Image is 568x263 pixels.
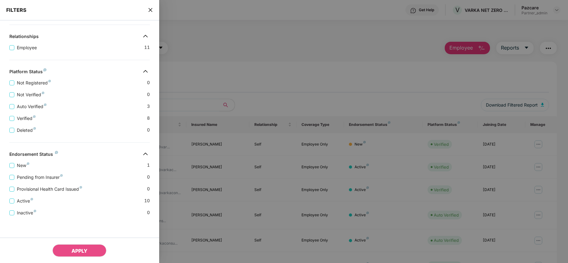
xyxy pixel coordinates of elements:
img: svg+xml;base64,PHN2ZyB4bWxucz0iaHR0cDovL3d3dy53My5vcmcvMjAwMC9zdmciIHdpZHRoPSI4IiBoZWlnaHQ9IjgiIH... [48,80,51,82]
img: svg+xml;base64,PHN2ZyB4bWxucz0iaHR0cDovL3d3dy53My5vcmcvMjAwMC9zdmciIHdpZHRoPSI4IiBoZWlnaHQ9IjgiIH... [33,127,36,130]
img: svg+xml;base64,PHN2ZyB4bWxucz0iaHR0cDovL3d3dy53My5vcmcvMjAwMC9zdmciIHdpZHRoPSI4IiBoZWlnaHQ9IjgiIH... [34,210,36,212]
img: svg+xml;base64,PHN2ZyB4bWxucz0iaHR0cDovL3d3dy53My5vcmcvMjAwMC9zdmciIHdpZHRoPSI4IiBoZWlnaHQ9IjgiIH... [80,186,82,189]
div: Platform Status [9,69,47,76]
img: svg+xml;base64,PHN2ZyB4bWxucz0iaHR0cDovL3d3dy53My5vcmcvMjAwMC9zdmciIHdpZHRoPSI4IiBoZWlnaHQ9IjgiIH... [33,115,36,118]
button: APPLY [52,244,106,257]
img: svg+xml;base64,PHN2ZyB4bWxucz0iaHR0cDovL3d3dy53My5vcmcvMjAwMC9zdmciIHdpZHRoPSI4IiBoZWlnaHQ9IjgiIH... [31,198,33,200]
span: APPLY [71,248,87,254]
span: 10 [144,197,150,204]
span: Not Verified [14,91,47,98]
span: Verified [14,115,38,122]
span: FILTERS [6,7,27,13]
img: svg+xml;base64,PHN2ZyB4bWxucz0iaHR0cDovL3d3dy53My5vcmcvMjAwMC9zdmciIHdpZHRoPSI4IiBoZWlnaHQ9IjgiIH... [60,174,63,177]
img: svg+xml;base64,PHN2ZyB4bWxucz0iaHR0cDovL3d3dy53My5vcmcvMjAwMC9zdmciIHdpZHRoPSI4IiBoZWlnaHQ9IjgiIH... [27,162,29,165]
span: 11 [144,44,150,51]
span: Employee [14,44,39,51]
span: Not Registered [14,79,53,86]
span: 0 [147,209,150,216]
span: New [14,162,32,169]
span: 0 [147,185,150,193]
span: Active [14,198,36,204]
span: Pending from Insurer [14,174,65,181]
span: Auto Verified [14,103,49,110]
span: close [148,7,153,13]
img: svg+xml;base64,PHN2ZyB4bWxucz0iaHR0cDovL3d3dy53My5vcmcvMjAwMC9zdmciIHdpZHRoPSI4IiBoZWlnaHQ9IjgiIH... [44,103,47,106]
span: 0 [147,127,150,134]
span: 3 [147,103,150,110]
img: svg+xml;base64,PHN2ZyB4bWxucz0iaHR0cDovL3d3dy53My5vcmcvMjAwMC9zdmciIHdpZHRoPSI4IiBoZWlnaHQ9IjgiIH... [43,68,47,71]
span: 0 [147,174,150,181]
span: 8 [147,115,150,122]
span: Deleted [14,127,38,134]
span: Provisional Health Card Issued [14,186,85,193]
div: Endorsement Status [9,151,58,159]
img: svg+xml;base64,PHN2ZyB4bWxucz0iaHR0cDovL3d3dy53My5vcmcvMjAwMC9zdmciIHdpZHRoPSI4IiBoZWlnaHQ9IjgiIH... [55,151,58,154]
img: svg+xml;base64,PHN2ZyB4bWxucz0iaHR0cDovL3d3dy53My5vcmcvMjAwMC9zdmciIHdpZHRoPSIzMiIgaGVpZ2h0PSIzMi... [140,31,150,41]
img: svg+xml;base64,PHN2ZyB4bWxucz0iaHR0cDovL3d3dy53My5vcmcvMjAwMC9zdmciIHdpZHRoPSIzMiIgaGVpZ2h0PSIzMi... [140,149,150,159]
img: svg+xml;base64,PHN2ZyB4bWxucz0iaHR0cDovL3d3dy53My5vcmcvMjAwMC9zdmciIHdpZHRoPSI4IiBoZWlnaHQ9IjgiIH... [42,92,44,94]
span: Inactive [14,209,39,216]
img: svg+xml;base64,PHN2ZyB4bWxucz0iaHR0cDovL3d3dy53My5vcmcvMjAwMC9zdmciIHdpZHRoPSIzMiIgaGVpZ2h0PSIzMi... [140,66,150,76]
span: 0 [147,91,150,98]
span: 0 [147,79,150,86]
div: Relationships [9,34,39,41]
span: 1 [147,162,150,169]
